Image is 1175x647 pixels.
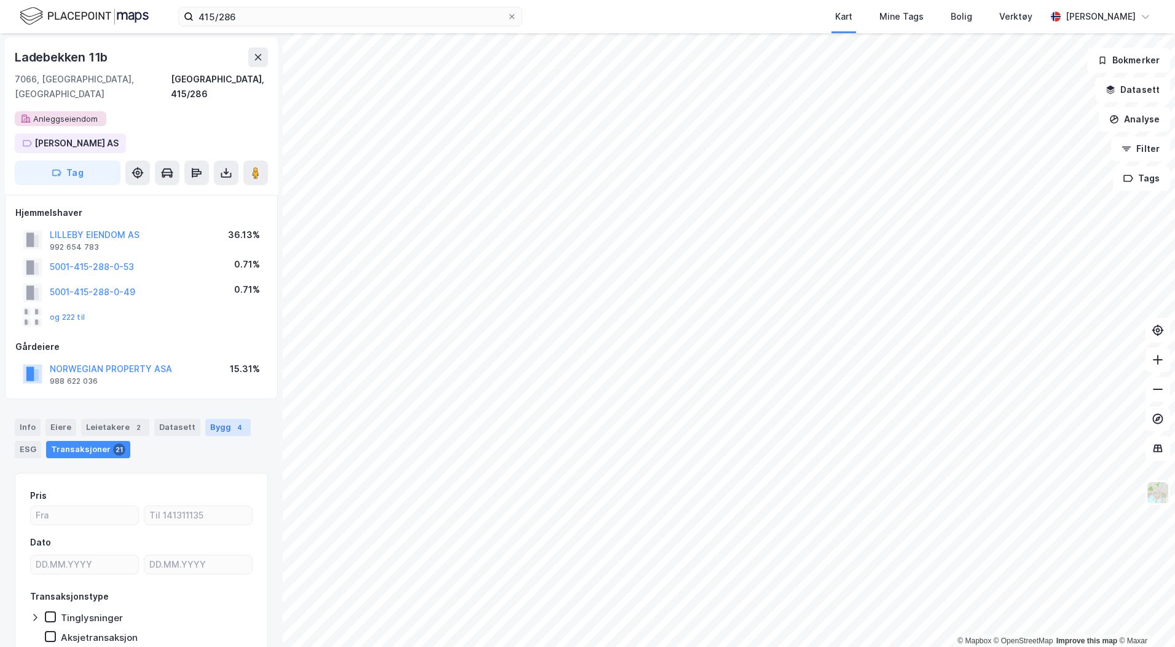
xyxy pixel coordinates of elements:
input: DD.MM.YYYY [144,555,252,574]
div: [GEOGRAPHIC_DATA], 415/286 [171,72,268,101]
input: DD.MM.YYYY [31,555,138,574]
div: 992 654 783 [50,242,99,252]
div: [PERSON_NAME] [1066,9,1136,24]
button: Tag [15,161,120,185]
button: Filter [1111,137,1170,161]
div: Info [15,419,41,436]
div: Tinglysninger [61,612,123,624]
div: Datasett [154,419,200,436]
iframe: Chat Widget [1114,588,1175,647]
div: 0.71% [234,257,260,272]
div: 2 [132,421,144,434]
div: Hjemmelshaver [15,205,267,220]
a: Improve this map [1056,637,1117,645]
div: Bygg [205,419,251,436]
button: Analyse [1099,107,1170,132]
div: Bolig [951,9,972,24]
div: Ladebekken 11b [15,47,110,67]
div: Transaksjoner [46,441,130,458]
input: Til 141311135 [144,506,252,525]
div: 0.71% [234,282,260,297]
div: Dato [30,535,51,550]
button: Datasett [1095,77,1170,102]
div: [PERSON_NAME] AS [34,136,119,151]
a: OpenStreetMap [994,637,1053,645]
div: Verktøy [999,9,1032,24]
div: Kontrollprogram for chat [1114,588,1175,647]
div: Mine Tags [879,9,924,24]
div: Transaksjonstype [30,589,109,604]
a: Mapbox [957,637,991,645]
img: logo.f888ab2527a4732fd821a326f86c7f29.svg [20,6,149,27]
img: Z [1146,481,1169,504]
button: Bokmerker [1087,48,1170,73]
div: 4 [234,421,246,434]
div: 15.31% [230,362,260,376]
div: Aksjetransaksjon [61,632,138,643]
div: 7066, [GEOGRAPHIC_DATA], [GEOGRAPHIC_DATA] [15,72,171,101]
div: Eiere [45,419,76,436]
div: Pris [30,488,47,503]
div: 36.13% [228,228,260,242]
div: Leietakere [81,419,149,436]
div: ESG [15,441,41,458]
input: Fra [31,506,138,525]
div: 21 [113,443,125,456]
input: Søk på adresse, matrikkel, gårdeiere, leietakere eller personer [194,7,507,26]
div: 988 622 036 [50,376,98,386]
div: Kart [835,9,852,24]
button: Tags [1113,166,1170,191]
div: Gårdeiere [15,339,267,354]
